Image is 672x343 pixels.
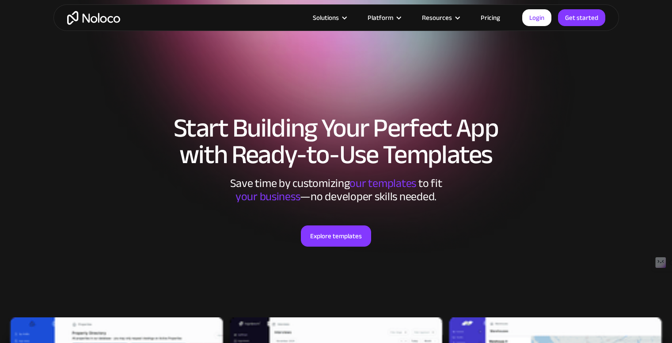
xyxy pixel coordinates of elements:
div: Solutions [302,12,357,23]
div: Resources [411,12,470,23]
span: our templates [349,172,416,194]
a: Login [522,9,551,26]
div: Platform [357,12,411,23]
div: Platform [368,12,393,23]
a: Explore templates [301,225,371,247]
a: Pricing [470,12,511,23]
div: Resources [422,12,452,23]
a: Get started [558,9,605,26]
a: home [67,11,120,25]
h1: Start Building Your Perfect App with Ready-to-Use Templates [62,115,610,168]
div: Save time by customizing to fit ‍ —no developer skills needed. [204,177,469,203]
span: your business [235,186,300,207]
div: Solutions [313,12,339,23]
